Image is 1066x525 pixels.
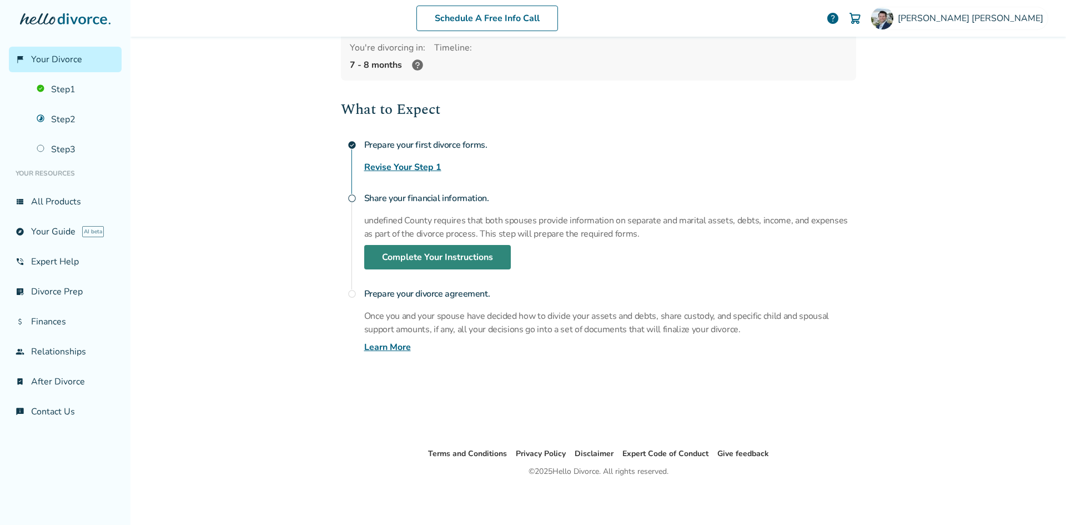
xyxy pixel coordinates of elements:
span: bookmark_check [16,377,24,386]
img: Cart [848,12,862,25]
a: phone_in_talkExpert Help [9,249,122,274]
span: radio_button_unchecked [348,194,356,203]
h4: Prepare your first divorce forms. [364,134,856,156]
a: attach_moneyFinances [9,309,122,334]
span: [PERSON_NAME] [PERSON_NAME] [898,12,1048,24]
span: phone_in_talk [16,257,24,266]
a: Revise Your Step 1 [364,161,441,174]
a: help [826,12,839,25]
p: Once you and your spouse have decided how to divide your assets and debts, share custody, and spe... [364,309,856,336]
span: check_circle [348,141,356,149]
li: Give feedback [717,447,769,461]
span: list_alt_check [16,287,24,296]
div: Timeline: [434,42,847,54]
li: Your Resources [9,162,122,184]
a: view_listAll Products [9,189,122,214]
h4: Share your financial information. [364,187,856,209]
a: Schedule A Free Info Call [416,6,558,31]
a: Complete Your Instructions [364,245,511,269]
a: Terms and Conditions [428,448,507,459]
a: Privacy Policy [516,448,566,459]
a: bookmark_checkAfter Divorce [9,369,122,394]
span: flag_2 [16,55,24,64]
span: AI beta [82,226,104,237]
li: Disclaimer [575,447,614,461]
span: chat_info [16,407,24,416]
a: Expert Code of Conduct [622,448,708,459]
img: Ryan Thomason [871,7,893,29]
span: attach_money [16,317,24,326]
span: group [16,347,24,356]
span: view_list [16,197,24,206]
span: explore [16,227,24,236]
a: flag_2Your Divorce [9,47,122,72]
a: Step3 [30,137,122,162]
div: 7 - 8 months [350,58,425,72]
p: undefined County requires that both spouses provide information on separate and marital assets, d... [364,214,856,241]
a: exploreYour GuideAI beta [9,219,122,244]
h4: Prepare your divorce agreement. [364,283,856,305]
div: You're divorcing in: [350,42,425,54]
span: Your Divorce [31,53,82,66]
span: radio_button_unchecked [348,289,356,298]
h2: What to Expect [341,98,856,121]
a: Step1 [30,77,122,102]
a: groupRelationships [9,339,122,364]
a: list_alt_checkDivorce Prep [9,279,122,304]
a: Step2 [30,107,122,132]
div: © 2025 Hello Divorce. All rights reserved. [529,465,668,478]
a: chat_infoContact Us [9,399,122,424]
iframe: Chat Widget [1010,472,1066,525]
a: Learn More [364,341,411,354]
